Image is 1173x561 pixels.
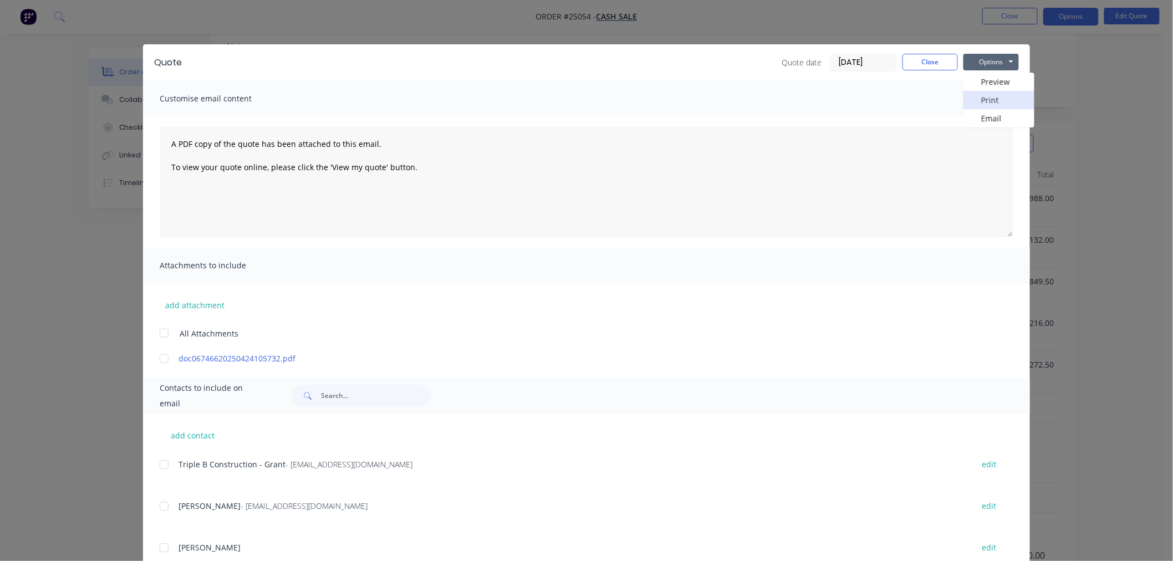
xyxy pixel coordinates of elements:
span: All Attachments [180,328,238,339]
button: Close [902,54,958,70]
button: Print [963,91,1034,109]
button: Options [963,54,1019,70]
a: doc06746620250424105732.pdf [178,353,962,364]
span: [PERSON_NAME] [178,542,241,553]
button: edit [975,540,1003,555]
span: [PERSON_NAME] [178,501,241,511]
button: Preview [963,73,1034,91]
button: add contact [160,427,226,443]
span: Contacts to include on email [160,380,264,411]
span: Quote date [782,57,822,68]
span: - [EMAIL_ADDRESS][DOMAIN_NAME] [285,459,412,470]
span: Triple B Construction - Grant [178,459,285,470]
span: - [EMAIL_ADDRESS][DOMAIN_NAME] [241,501,368,511]
div: Quote [154,56,182,69]
input: Search... [321,385,431,407]
button: edit [975,457,1003,472]
textarea: A PDF copy of the quote has been attached to this email. To view your quote online, please click ... [160,126,1013,237]
button: add attachment [160,297,230,313]
button: Email [963,109,1034,127]
button: edit [975,498,1003,513]
span: Customise email content [160,91,282,106]
span: Attachments to include [160,258,282,273]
